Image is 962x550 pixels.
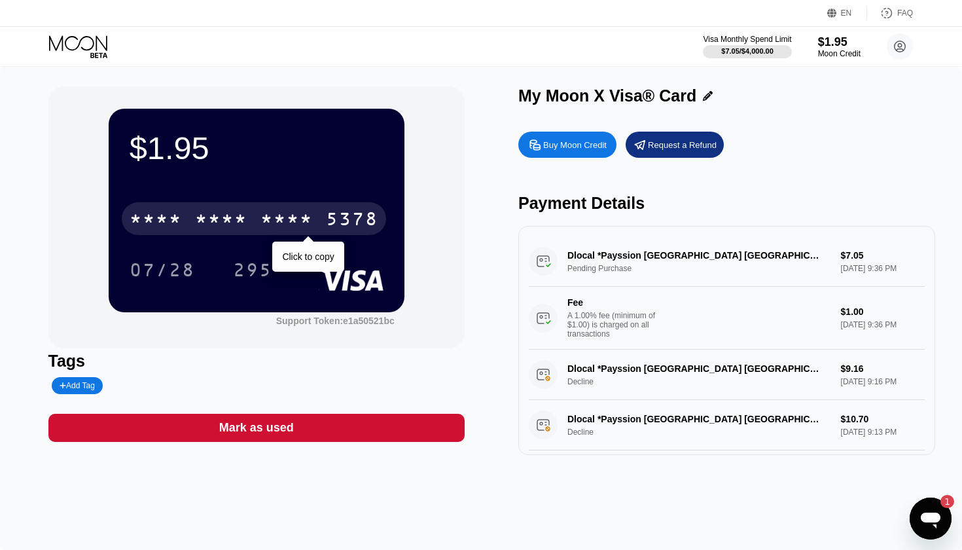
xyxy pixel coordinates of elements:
[841,306,925,317] div: $1.00
[52,377,103,394] div: Add Tag
[529,287,925,350] div: FeeA 1.00% fee (minimum of $1.00) is charged on all transactions$1.00[DATE] 9:36 PM
[48,414,465,442] div: Mark as used
[567,297,659,308] div: Fee
[721,47,774,55] div: $7.05 / $4,000.00
[543,139,607,151] div: Buy Moon Credit
[626,132,724,158] div: Request a Refund
[120,253,205,286] div: 07/28
[518,132,616,158] div: Buy Moon Credit
[276,316,395,326] div: Support Token:e1a50521bc
[841,9,852,18] div: EN
[818,49,861,58] div: Moon Credit
[841,320,925,329] div: [DATE] 9:36 PM
[518,194,935,213] div: Payment Details
[130,130,383,166] div: $1.95
[567,311,666,339] div: A 1.00% fee (minimum of $1.00) is charged on all transactions
[60,381,95,390] div: Add Tag
[867,7,913,20] div: FAQ
[827,7,867,20] div: EN
[282,251,334,262] div: Click to copy
[130,261,195,282] div: 07/28
[703,35,791,44] div: Visa Monthly Spend Limit
[276,316,395,326] div: Support Token: e1a50521bc
[818,35,861,49] div: $1.95
[219,420,294,435] div: Mark as used
[233,261,272,282] div: 295
[223,253,282,286] div: 295
[703,35,791,58] div: Visa Monthly Spend Limit$7.05/$4,000.00
[928,495,954,508] iframe: Okunmamış mesaj sayısı
[518,86,696,105] div: My Moon X Visa® Card
[648,139,717,151] div: Request a Refund
[910,498,952,540] iframe: Mesajlaşma penceresini başlatma düğmesi, 1 okunmamış mesaj
[818,35,861,58] div: $1.95Moon Credit
[897,9,913,18] div: FAQ
[48,352,465,371] div: Tags
[326,210,378,231] div: 5378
